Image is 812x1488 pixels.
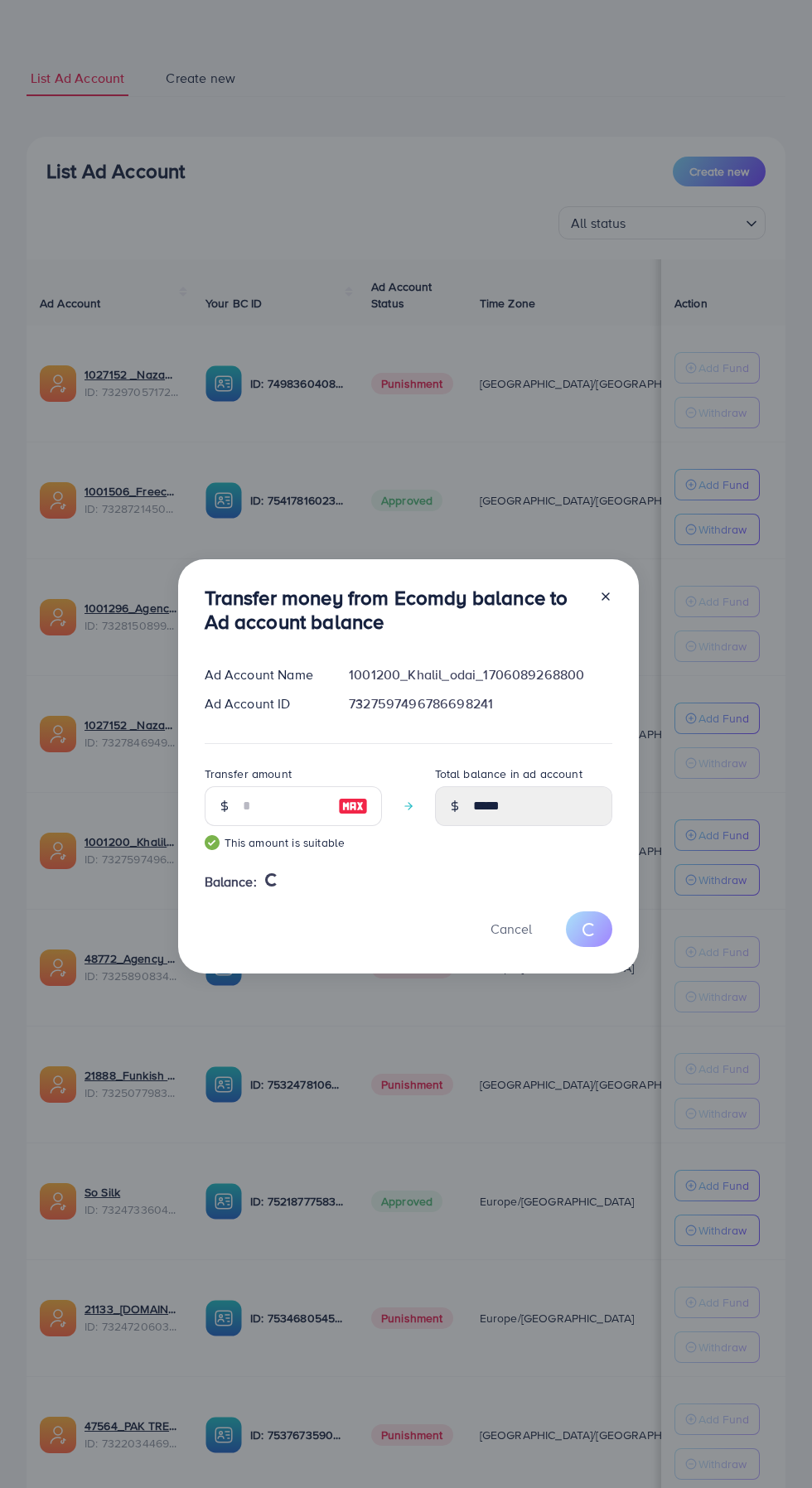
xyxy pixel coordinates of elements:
[205,834,382,851] small: This amount is suitable
[742,1413,800,1476] iframe: Chat
[191,665,336,684] div: Ad Account Name
[336,694,625,713] div: 7327597496786698241
[470,911,553,947] button: Cancel
[435,766,582,782] label: Total balance in ad account
[205,835,220,850] img: guide
[205,872,257,891] span: Balance:
[205,586,586,634] h3: Transfer money from Ecomdy balance to Ad account balance
[491,920,532,938] span: Cancel
[191,694,336,713] div: Ad Account ID
[205,766,292,782] label: Transfer amount
[338,796,368,816] img: image
[336,665,625,684] div: 1001200_Khalil_odai_1706089268800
